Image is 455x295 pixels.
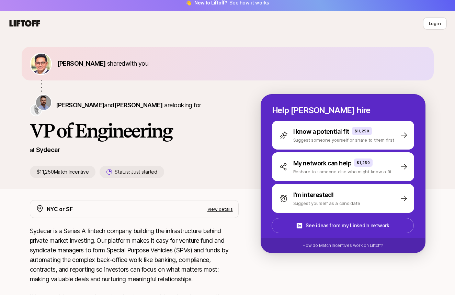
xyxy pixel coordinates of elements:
h1: VP of Engineering [30,120,239,141]
button: See ideas from my LinkedIn network [272,218,414,233]
a: Sydecar [36,146,60,153]
p: Suggest yourself as a candidate [293,200,360,207]
img: c1b10a7b_a438_4f37_9af7_bf91a339076e.jpg [31,54,51,74]
p: Help [PERSON_NAME] hire [272,106,414,115]
p: I'm interested! [293,190,334,200]
p: Status: [115,168,157,176]
p: $11,250 [355,128,369,134]
span: [PERSON_NAME] [114,101,163,109]
p: Reshare to someone else who might know a fit [293,168,392,175]
p: Sydecar is a Series A fintech company building the infrastructure behind private market investing... [30,226,239,284]
span: [PERSON_NAME] [57,60,106,67]
p: View details [207,206,233,212]
span: and [104,101,162,109]
p: at [30,145,35,154]
span: [PERSON_NAME] [56,101,104,109]
img: Nik Talreja [31,105,42,116]
p: shared [57,59,151,68]
p: are looking for [56,100,201,110]
button: Log in [423,17,447,30]
p: NYC or SF [47,205,73,214]
p: I know a potential fit [293,127,349,136]
span: with you [125,60,149,67]
p: My network can help [293,159,352,168]
p: See ideas from my LinkedIn network [306,221,389,230]
p: How do Match Incentives work on Liftoff? [303,242,383,249]
p: Suggest someone yourself or share to them first [293,136,394,143]
p: $11,250 Match Incentive [30,166,96,178]
img: Adam Hill [36,95,51,110]
span: Just started [131,169,157,175]
p: $1,250 [357,160,370,165]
